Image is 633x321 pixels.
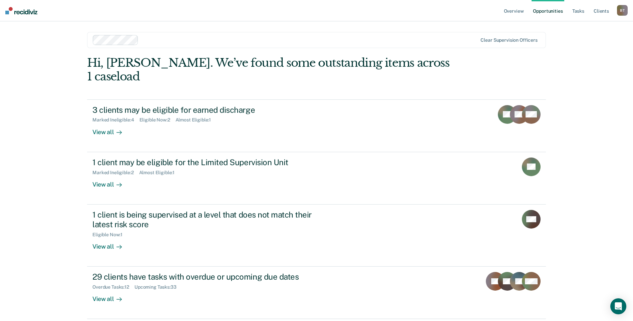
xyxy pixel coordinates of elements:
[87,267,546,319] a: 29 clients have tasks with overdue or upcoming due datesOverdue Tasks:12Upcoming Tasks:33View all
[92,272,327,282] div: 29 clients have tasks with overdue or upcoming due dates
[92,237,130,250] div: View all
[92,157,327,167] div: 1 client may be eligible for the Limited Supervision Unit
[87,99,546,152] a: 3 clients may be eligible for earned dischargeMarked Ineligible:4Eligible Now:2Almost Eligible:1V...
[92,210,327,229] div: 1 client is being supervised at a level that does not match their latest risk score
[92,123,130,136] div: View all
[134,284,182,290] div: Upcoming Tasks : 33
[5,7,37,14] img: Recidiviz
[617,5,628,16] div: B T
[139,117,176,123] div: Eligible Now : 2
[92,105,327,115] div: 3 clients may be eligible for earned discharge
[139,170,180,176] div: Almost Eligible : 1
[92,170,139,176] div: Marked Ineligible : 2
[610,298,626,314] div: Open Intercom Messenger
[92,175,130,188] div: View all
[617,5,628,16] button: BT
[176,117,217,123] div: Almost Eligible : 1
[92,284,134,290] div: Overdue Tasks : 12
[92,117,139,123] div: Marked Ineligible : 4
[87,205,546,267] a: 1 client is being supervised at a level that does not match their latest risk scoreEligible Now:1...
[92,290,130,303] div: View all
[87,152,546,205] a: 1 client may be eligible for the Limited Supervision UnitMarked Ineligible:2Almost Eligible:1View...
[87,56,454,83] div: Hi, [PERSON_NAME]. We’ve found some outstanding items across 1 caseload
[481,37,537,43] div: Clear supervision officers
[92,232,128,238] div: Eligible Now : 1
